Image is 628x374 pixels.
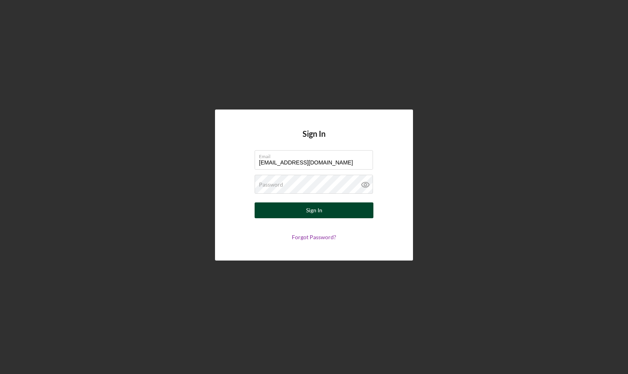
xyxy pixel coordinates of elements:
a: Forgot Password? [292,234,336,240]
label: Password [259,181,283,188]
button: Sign In [255,202,373,218]
h4: Sign In [303,129,325,150]
label: Email [259,151,373,159]
div: Sign In [306,202,322,218]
